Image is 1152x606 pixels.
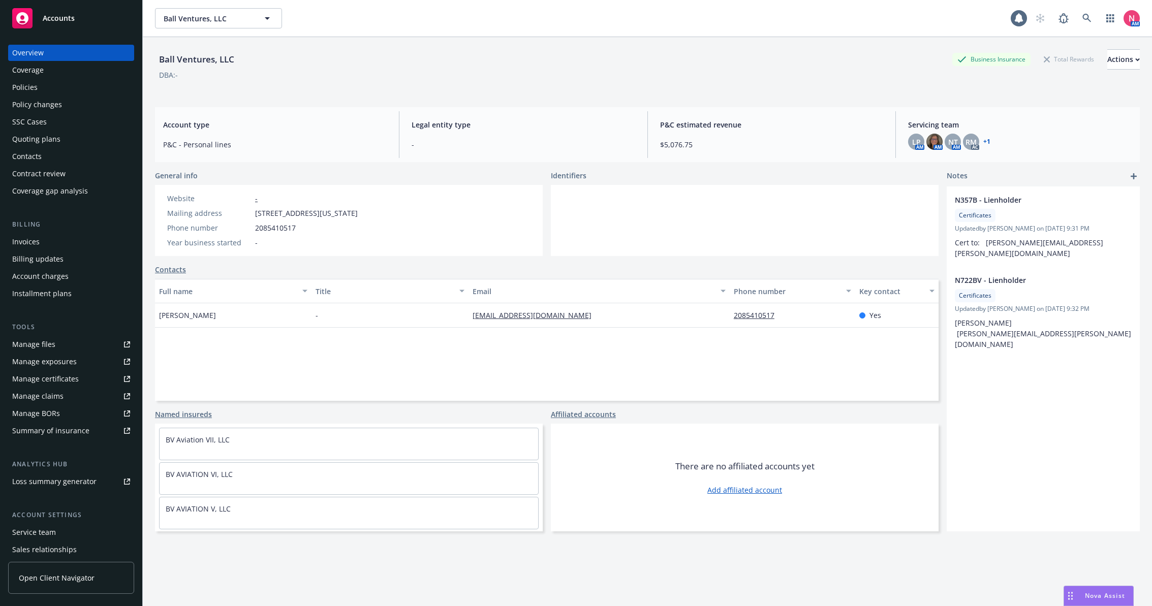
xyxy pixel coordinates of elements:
[8,79,134,95] a: Policies
[983,139,990,145] a: +1
[660,119,884,130] span: P&C estimated revenue
[155,264,186,275] a: Contacts
[8,183,134,199] a: Coverage gap analysis
[166,469,233,479] a: BV AVIATION VI, LLC
[955,195,1105,205] span: N357B - Lienholder
[12,131,60,147] div: Quoting plans
[1100,8,1120,28] a: Switch app
[8,97,134,113] a: Policy changes
[8,285,134,302] a: Installment plans
[12,388,64,404] div: Manage claims
[159,70,178,80] div: DBA: -
[12,541,77,558] div: Sales relationships
[12,405,60,422] div: Manage BORs
[8,322,134,332] div: Tools
[734,286,840,297] div: Phone number
[412,139,635,150] span: -
[8,62,134,78] a: Coverage
[8,131,134,147] a: Quoting plans
[947,186,1140,267] div: N357B - LienholderCertificatesUpdatedby [PERSON_NAME] on [DATE] 9:31 PMCert to: [PERSON_NAME][EMA...
[12,114,47,130] div: SSC Cases
[164,13,252,24] span: Ball Ventures, LLC
[155,170,198,181] span: General info
[8,473,134,490] a: Loss summary generator
[469,279,730,303] button: Email
[1064,586,1077,605] div: Drag to move
[473,310,600,320] a: [EMAIL_ADDRESS][DOMAIN_NAME]
[12,336,55,353] div: Manage files
[19,572,95,583] span: Open Client Navigator
[312,279,468,303] button: Title
[1107,49,1140,70] button: Actions
[12,62,44,78] div: Coverage
[155,279,312,303] button: Full name
[159,286,296,297] div: Full name
[163,119,387,130] span: Account type
[660,139,884,150] span: $5,076.75
[8,524,134,540] a: Service team
[167,237,251,248] div: Year business started
[12,45,44,61] div: Overview
[959,291,991,300] span: Certificates
[952,53,1031,66] div: Business Insurance
[8,114,134,130] a: SSC Cases
[8,510,134,520] div: Account settings
[8,45,134,61] a: Overview
[8,4,134,33] a: Accounts
[859,286,923,297] div: Key contact
[926,134,943,150] img: photo
[8,459,134,469] div: Analytics hub
[1124,10,1140,26] img: photo
[12,285,72,302] div: Installment plans
[1077,8,1097,28] a: Search
[1030,8,1050,28] a: Start snowing
[1064,586,1134,606] button: Nova Assist
[955,317,1132,349] p: [PERSON_NAME] [PERSON_NAME][EMAIL_ADDRESS][PERSON_NAME][DOMAIN_NAME]
[855,279,939,303] button: Key contact
[8,423,134,439] a: Summary of insurance
[947,170,968,182] span: Notes
[473,286,714,297] div: Email
[869,310,881,321] span: Yes
[734,310,783,320] a: 2085410517
[255,194,258,203] a: -
[1128,170,1140,182] a: add
[1039,53,1099,66] div: Total Rewards
[159,310,216,321] span: [PERSON_NAME]
[8,541,134,558] a: Sales relationships
[8,234,134,250] a: Invoices
[43,14,75,22] span: Accounts
[12,148,42,165] div: Contacts
[8,371,134,387] a: Manage certificates
[12,234,40,250] div: Invoices
[707,485,782,495] a: Add affiliated account
[155,409,212,420] a: Named insureds
[255,208,358,218] span: [STREET_ADDRESS][US_STATE]
[167,222,251,233] div: Phone number
[1053,8,1074,28] a: Report a Bug
[1085,591,1125,600] span: Nova Assist
[12,423,89,439] div: Summary of insurance
[959,211,991,220] span: Certificates
[166,435,230,444] a: BV Aviation VII, LLC
[730,279,855,303] button: Phone number
[551,170,586,181] span: Identifiers
[908,119,1132,130] span: Servicing team
[8,354,134,370] a: Manage exposures
[947,267,1140,358] div: N722BV - LienholderCertificatesUpdatedby [PERSON_NAME] on [DATE] 9:32 PM[PERSON_NAME] [PERSON_NAM...
[8,166,134,182] a: Contract review
[316,286,453,297] div: Title
[8,405,134,422] a: Manage BORs
[163,139,387,150] span: P&C - Personal lines
[8,268,134,284] a: Account charges
[12,166,66,182] div: Contract review
[12,371,79,387] div: Manage certificates
[255,237,258,248] span: -
[551,409,616,420] a: Affiliated accounts
[966,137,977,147] span: RM
[12,473,97,490] div: Loss summary generator
[8,336,134,353] a: Manage files
[12,251,64,267] div: Billing updates
[955,238,1103,258] span: Cert to: [PERSON_NAME][EMAIL_ADDRESS][PERSON_NAME][DOMAIN_NAME]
